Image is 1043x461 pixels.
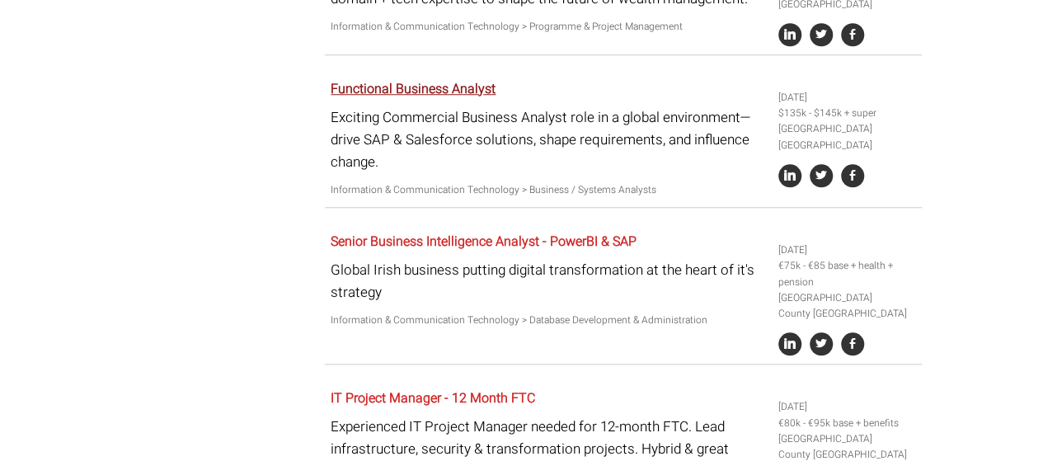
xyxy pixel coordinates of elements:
a: Senior Business Intelligence Analyst - PowerBI & SAP [331,232,637,252]
li: [DATE] [778,90,915,106]
p: Information & Communication Technology > Business / Systems Analysts [331,182,766,198]
li: [DATE] [778,242,915,258]
p: Information & Communication Technology > Programme & Project Management [331,19,766,35]
p: Exciting Commercial Business Analyst role in a global environment—drive SAP & Salesforce solution... [331,106,766,174]
li: $135k - $145k + super [778,106,915,121]
a: Functional Business Analyst [331,79,496,99]
li: €75k - €85 base + health + pension [778,258,915,289]
li: [GEOGRAPHIC_DATA] [GEOGRAPHIC_DATA] [778,121,915,153]
li: [GEOGRAPHIC_DATA] County [GEOGRAPHIC_DATA] [778,290,915,322]
a: IT Project Manager - 12 Month FTC [331,388,535,408]
li: [DATE] [778,399,915,415]
p: Information & Communication Technology > Database Development & Administration [331,313,766,328]
p: Global Irish business putting digital transformation at the heart of it's strategy [331,259,766,303]
li: €80k - €95k base + benefits [778,416,915,431]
